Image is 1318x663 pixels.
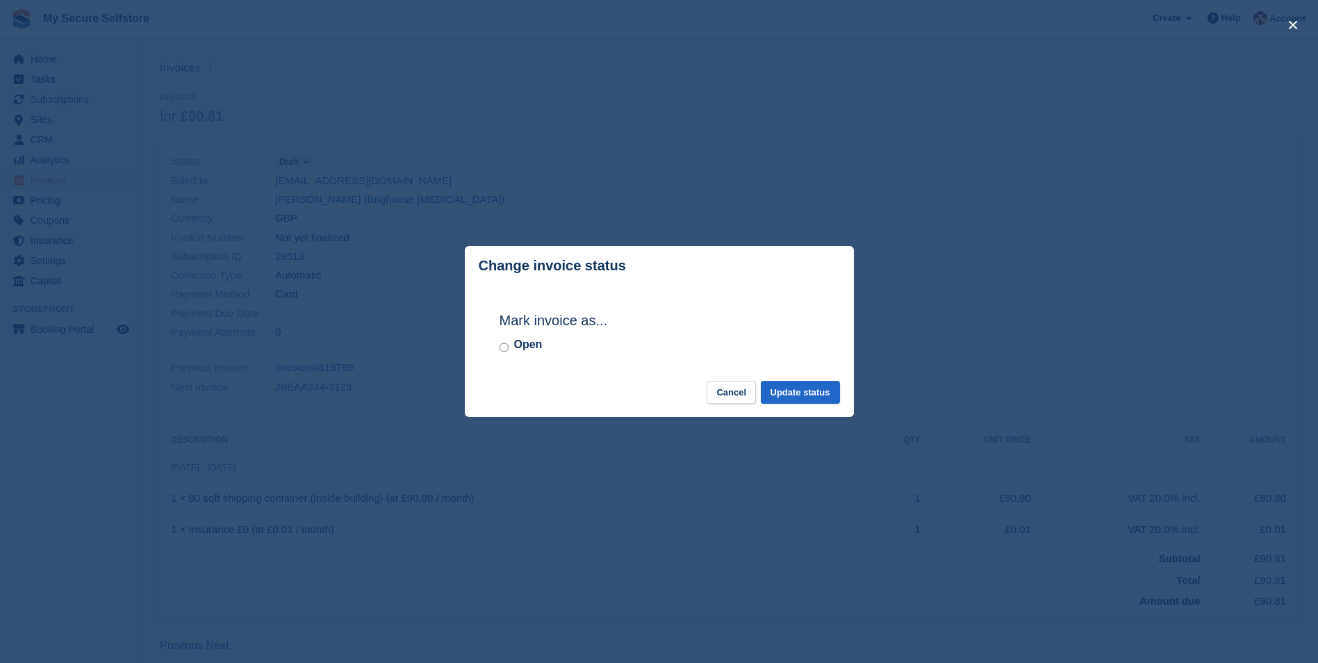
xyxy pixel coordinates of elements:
[479,258,626,274] p: Change invoice status
[1282,14,1304,36] button: close
[514,336,543,353] label: Open
[500,310,819,331] h2: Mark invoice as...
[761,381,840,404] button: Update status
[707,381,756,404] button: Cancel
